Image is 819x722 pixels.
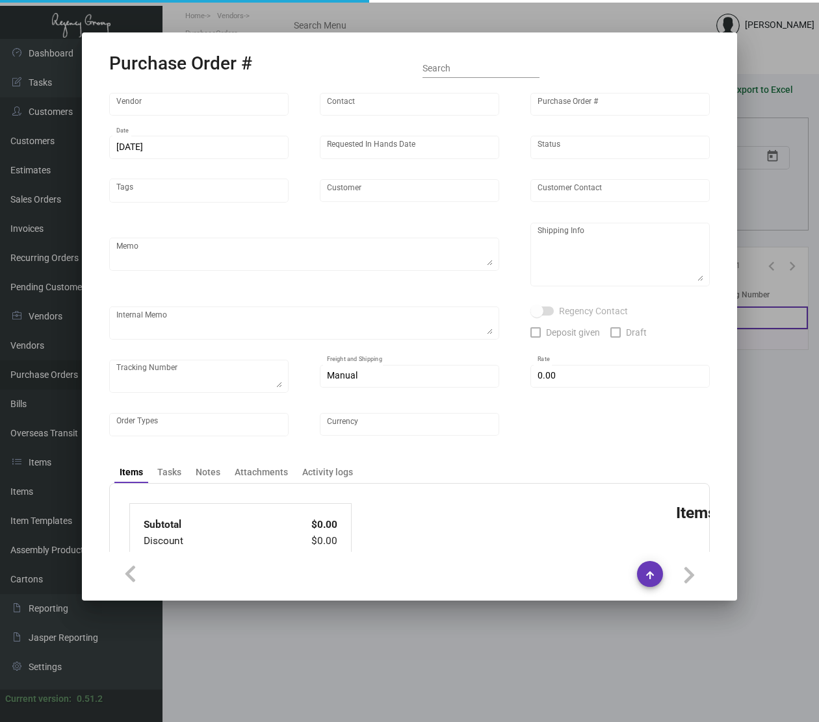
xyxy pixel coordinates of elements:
span: Regency Contact [559,303,628,319]
div: Notes [196,466,220,479]
div: 0.51.2 [77,692,103,706]
td: Discount [143,533,284,549]
td: $0.00 [284,549,338,566]
div: Items [120,466,143,479]
div: Tasks [157,466,181,479]
h2: Purchase Order # [109,53,252,75]
td: $0.00 [284,533,338,549]
h3: Items (0) [676,503,741,522]
div: Activity logs [302,466,353,479]
span: Manual [327,370,357,380]
span: Deposit given [546,325,600,340]
td: $0.00 [284,517,338,533]
div: Current version: [5,692,71,706]
span: Draft [626,325,647,340]
td: Subtotal [143,517,284,533]
div: Attachments [235,466,288,479]
td: Additional Fees [143,549,284,566]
